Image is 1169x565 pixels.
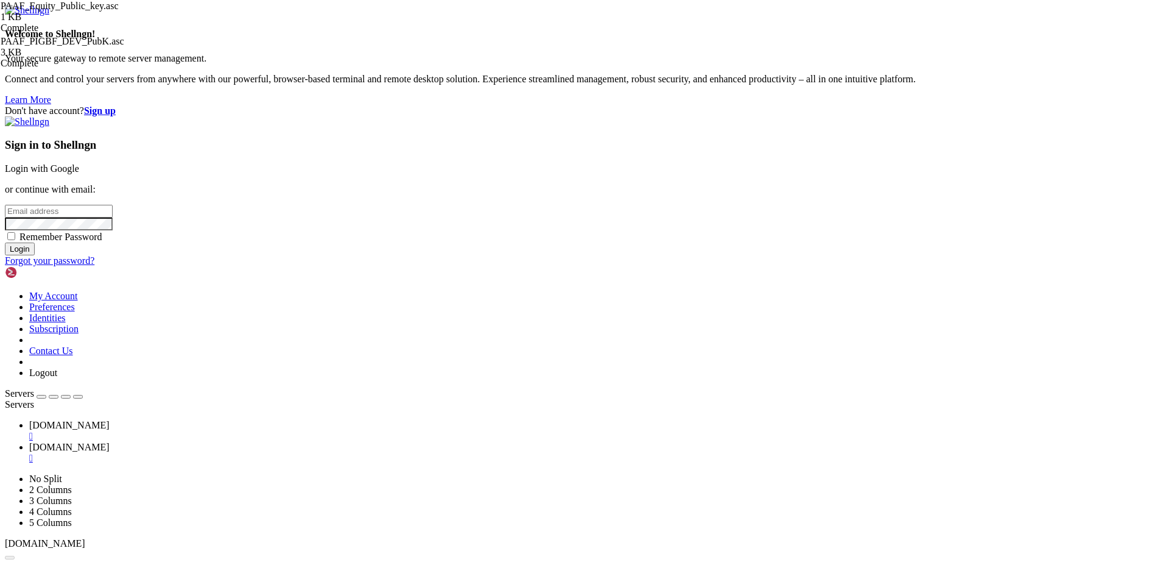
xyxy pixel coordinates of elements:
div: 3 KB [1,47,122,58]
span: PAAF_PIGBF_DEV_PubK.asc [1,36,124,46]
span: PAAF_Equity_Public_key.asc [1,1,118,11]
div: Complete [1,23,122,34]
div: 1 KB [1,12,122,23]
span: PAAF_Equity_Public_key.asc [1,1,122,23]
span: PAAF_PIGBF_DEV_PubK.asc [1,36,124,58]
div: Complete [1,58,122,69]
